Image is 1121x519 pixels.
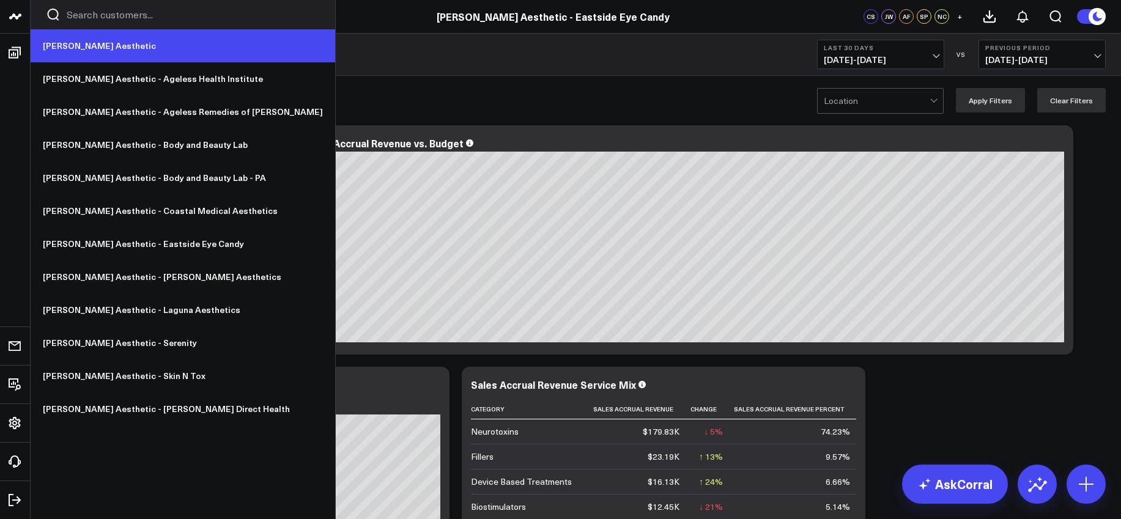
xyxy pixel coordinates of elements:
[263,136,464,150] div: Monthly Sales Accrual Revenue vs. Budget
[817,40,944,69] button: Last 30 Days[DATE]-[DATE]
[31,194,335,227] a: [PERSON_NAME] Aesthetic - Coastal Medical Aesthetics
[821,425,850,438] div: 74.23%
[471,378,636,391] div: Sales Accrual Revenue Service Mix
[881,9,896,24] div: JW
[31,128,335,161] a: [PERSON_NAME] Aesthetic - Body and Beauty Lab
[471,476,572,488] div: Device Based Treatments
[824,55,938,65] span: [DATE] - [DATE]
[699,501,723,513] div: ↓ 21%
[826,451,850,463] div: 9.57%
[957,12,963,21] span: +
[826,476,850,488] div: 6.66%
[917,9,931,24] div: SP
[864,9,878,24] div: CS
[46,7,61,22] button: Search customers button
[471,425,519,438] div: Neurotoxins
[593,399,690,419] th: Sales Accrual Revenue
[437,10,670,23] a: [PERSON_NAME] Aesthetic - Eastside Eye Candy
[699,451,723,463] div: ↑ 13%
[31,326,335,359] a: [PERSON_NAME] Aesthetic - Serenity
[31,260,335,293] a: [PERSON_NAME] Aesthetic - [PERSON_NAME] Aesthetics
[934,9,949,24] div: NC
[824,44,938,51] b: Last 30 Days
[31,392,335,425] a: [PERSON_NAME] Aesthetic - [PERSON_NAME] Direct Health
[648,501,679,513] div: $12.45K
[31,227,335,260] a: [PERSON_NAME] Aesthetic - Eastside Eye Candy
[31,62,335,95] a: [PERSON_NAME] Aesthetic - Ageless Health Institute
[471,501,526,513] div: Biostimulators
[648,476,679,488] div: $16.13K
[704,425,723,438] div: ↓ 5%
[643,425,679,438] div: $179.83K
[67,8,320,21] input: Search customers input
[31,161,335,194] a: [PERSON_NAME] Aesthetic - Body and Beauty Lab - PA
[899,9,914,24] div: AF
[471,399,593,419] th: Category
[952,9,967,24] button: +
[979,40,1106,69] button: Previous Period[DATE]-[DATE]
[826,501,850,513] div: 5.14%
[31,29,335,62] a: [PERSON_NAME] Aesthetic
[471,451,494,463] div: Fillers
[985,55,1099,65] span: [DATE] - [DATE]
[985,44,1099,51] b: Previous Period
[734,399,861,419] th: Sales Accrual Revenue Percent
[648,451,679,463] div: $23.19K
[902,465,1008,504] a: AskCorral
[956,88,1025,112] button: Apply Filters
[699,476,723,488] div: ↑ 24%
[31,359,335,392] a: [PERSON_NAME] Aesthetic - Skin N Tox
[31,293,335,326] a: [PERSON_NAME] Aesthetic - Laguna Aesthetics
[690,399,734,419] th: Change
[950,51,972,58] div: VS
[1037,88,1106,112] button: Clear Filters
[31,95,335,128] a: [PERSON_NAME] Aesthetic - Ageless Remedies of [PERSON_NAME]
